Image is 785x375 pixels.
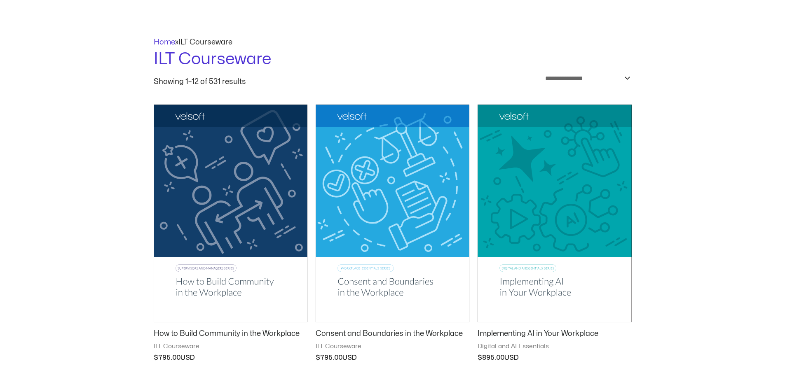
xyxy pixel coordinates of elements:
a: Implementing AI in Your Workplace [478,329,631,342]
bdi: 795.00 [316,354,342,361]
span: $ [478,354,482,361]
span: » [154,39,232,46]
h2: How to Build Community in the Workplace [154,329,307,338]
h1: ILT Courseware [154,48,632,71]
span: $ [316,354,320,361]
span: ILT Courseware [154,342,307,351]
img: Consent and Boundaries in the Workplace [316,105,469,322]
a: Consent and Boundaries in the Workplace [316,329,469,342]
h2: Consent and Boundaries in the Workplace [316,329,469,338]
span: Digital and AI Essentials [478,342,631,351]
h2: Implementing AI in Your Workplace [478,329,631,338]
bdi: 895.00 [478,354,504,361]
select: Shop order [540,71,632,86]
span: ILT Courseware [316,342,469,351]
img: Implementing AI in Your Workplace [478,105,631,323]
a: How to Build Community in the Workplace [154,329,307,342]
span: $ [154,354,158,361]
p: Showing 1–12 of 531 results [154,78,246,86]
a: Home [154,39,175,46]
img: How to Build Community in the Workplace [154,105,307,322]
span: ILT Courseware [178,39,232,46]
bdi: 795.00 [154,354,180,361]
